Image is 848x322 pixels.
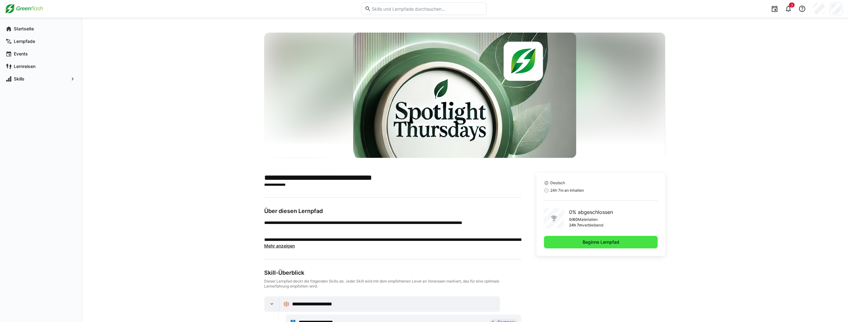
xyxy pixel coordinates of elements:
div: Dieser Lernpfad deckt die folgenden Skills ab. Jeder Skill wird mit dem empfohlenen Level an Vorw... [264,279,521,289]
p: 0/60 [569,217,578,222]
div: Skill-Überblick [264,269,521,276]
span: Deutsch [550,180,565,185]
p: 0% abgeschlossen [569,208,613,216]
input: Skills und Lernpfade durchsuchen… [371,6,483,12]
p: 24h 7m [569,223,583,228]
h3: Über diesen Lernpfad [264,208,521,215]
button: Beginne Lernpfad [544,236,658,248]
span: Beginne Lernpfad [582,239,620,245]
p: verbleibend [583,223,603,228]
span: 3 [791,3,793,7]
p: Materialien [578,217,598,222]
span: 24h 7m an Inhalten [550,188,584,193]
span: Mehr anzeigen [264,243,295,248]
